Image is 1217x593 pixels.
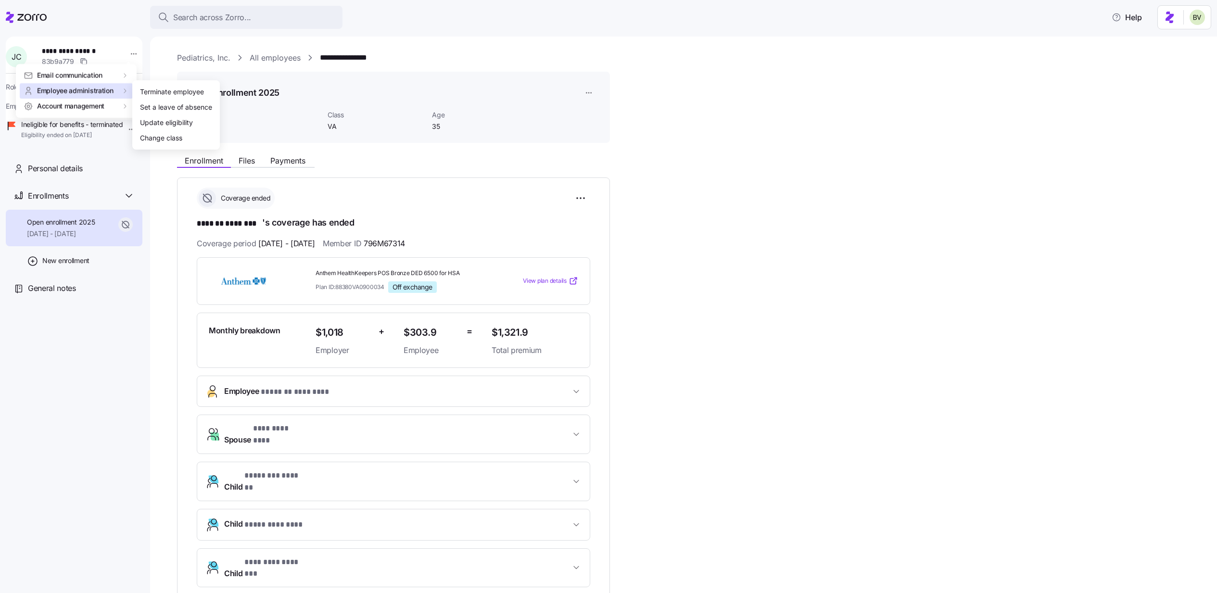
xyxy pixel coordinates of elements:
[37,71,102,80] span: Email communication
[140,87,204,97] div: Terminate employee
[37,101,104,111] span: Account management
[140,102,212,113] div: Set a leave of absence
[140,117,193,128] div: Update eligibility
[140,133,182,143] div: Change class
[37,86,114,96] span: Employee administration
